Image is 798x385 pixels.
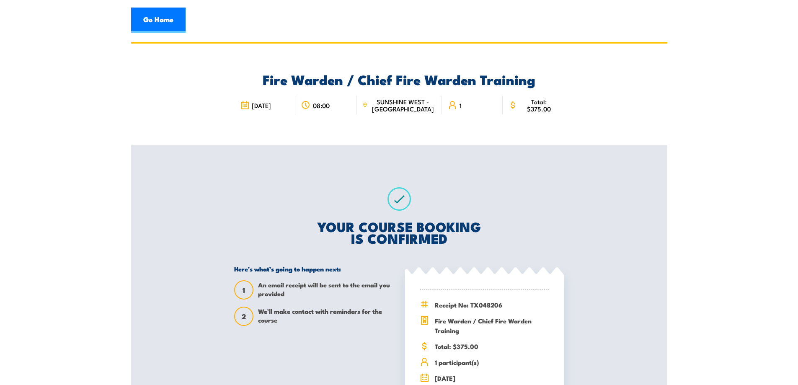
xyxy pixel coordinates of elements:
h2: Fire Warden / Chief Fire Warden Training [234,73,564,85]
h5: Here’s what’s going to happen next: [234,265,393,273]
span: Total: $375.00 [520,98,558,112]
span: An email receipt will be sent to the email you provided [258,280,393,300]
span: 1 [460,102,462,109]
h2: YOUR COURSE BOOKING IS CONFIRMED [234,220,564,244]
span: We’ll make contact with reminders for the course [258,307,393,326]
span: SUNSHINE WEST - [GEOGRAPHIC_DATA] [370,98,436,112]
span: Fire Warden / Chief Fire Warden Training [435,316,549,335]
span: 2 [235,312,253,321]
span: 1 participant(s) [435,357,549,367]
span: [DATE] [252,102,271,109]
span: [DATE] [435,373,549,383]
span: 08:00 [313,102,330,109]
span: Receipt No: TX048206 [435,300,549,310]
a: Go Home [131,8,186,33]
span: 1 [235,286,253,295]
span: Total: $375.00 [435,341,549,351]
